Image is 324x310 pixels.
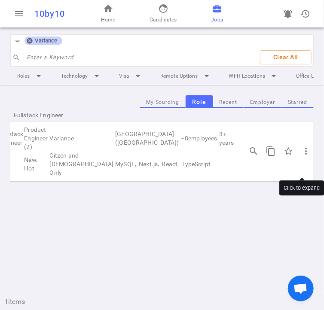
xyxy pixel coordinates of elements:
td: Flags [23,151,49,177]
span: more_vert [301,146,312,156]
span: Variance [31,37,61,44]
td: Product Engineer (2) [23,125,49,151]
td: 8 | Employee Count [180,125,218,151]
span: home [103,3,113,14]
a: Home [101,3,115,24]
span: Fullstack Engineer [14,111,124,119]
td: Experience [218,125,235,151]
div: 10by10 [34,9,77,19]
span: content_copy [266,146,276,156]
button: Copy this job's short summary. For full job description, use 3 dots -> Copy Long JD [263,143,280,160]
li: Visa [112,68,150,84]
button: My Sourcing [140,97,186,108]
li: Technology [54,68,109,84]
button: Starred [281,97,314,108]
a: Jobs [211,3,223,24]
span: face [158,3,168,14]
a: Candidates [150,3,177,24]
td: Variance [49,125,115,151]
li: Roles [10,68,51,84]
td: Visa [49,151,115,177]
button: Role [186,95,213,109]
span: business_center [212,3,222,14]
span: history [300,9,310,19]
span: Home [101,15,115,24]
button: Open job engagements details [245,143,263,160]
span: notifications_active [283,9,293,19]
button: Open menu [10,5,28,22]
div: Click to expand [279,180,324,195]
div: Open chat [288,276,314,301]
button: Employer [244,97,281,108]
span: Candidates [150,15,177,24]
span: search [12,54,20,61]
a: Go to see announcements [279,5,296,22]
td: San Francisco (San Francisco Bay Area) [114,125,180,151]
button: Recent [213,97,244,108]
span: search_insights [249,146,259,156]
span: Jobs [211,15,223,24]
button: Open history [296,5,314,22]
td: Technical Skills MySQL, Next.js, React, TypeScript [114,151,235,177]
button: Clear All [260,50,312,64]
li: Remote Options [153,68,219,84]
li: WFH Locations [222,68,286,84]
span: filter_list [14,38,21,45]
div: Click to Starred [280,142,298,160]
span: menu [14,9,24,19]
